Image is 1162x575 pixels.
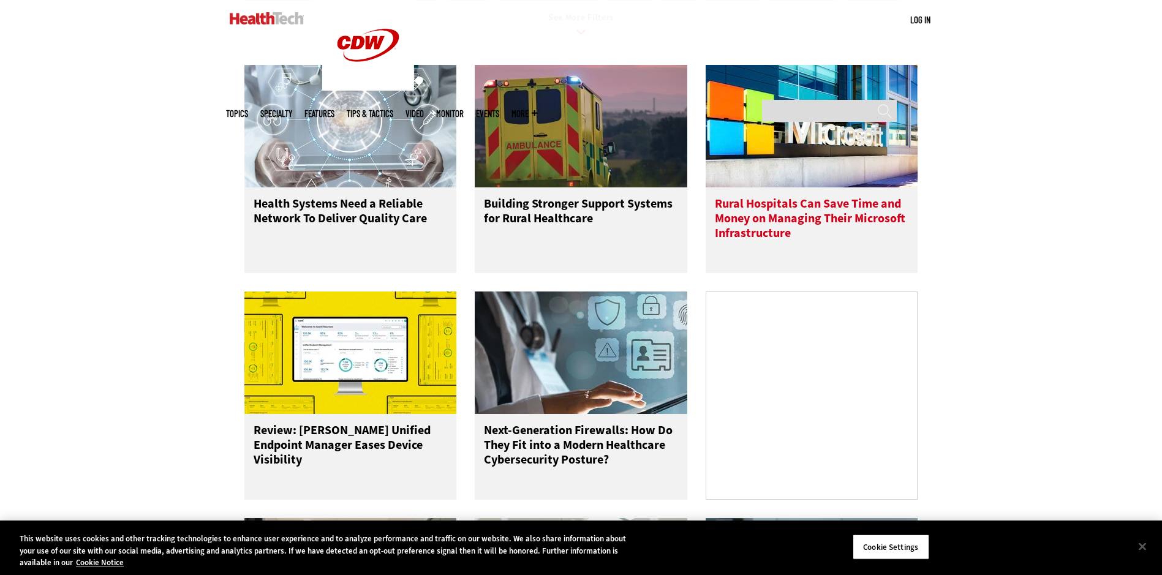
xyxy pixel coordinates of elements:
a: MonITor [436,109,464,118]
button: Close [1129,533,1156,560]
h3: Review: [PERSON_NAME] Unified Endpoint Manager Eases Device Visibility [254,423,448,472]
a: Doctor using secure tablet Next-Generation Firewalls: How Do They Fit into a Modern Healthcare Cy... [475,291,687,500]
img: Microsoft building [706,65,918,187]
img: Doctor using secure tablet [475,291,687,414]
div: This website uses cookies and other tracking technologies to enhance user experience and to analy... [20,533,639,569]
h3: Next-Generation Firewalls: How Do They Fit into a Modern Healthcare Cybersecurity Posture? [484,423,678,472]
span: More [511,109,537,118]
iframe: advertisement [720,318,904,471]
a: Ivanti Unified Endpoint Manager Review: [PERSON_NAME] Unified Endpoint Manager Eases Device Visib... [244,291,457,500]
img: ambulance driving down country road at sunset [475,65,687,187]
img: Ivanti Unified Endpoint Manager [244,291,457,414]
a: Video [406,109,424,118]
button: Cookie Settings [853,534,929,560]
a: ambulance driving down country road at sunset Building Stronger Support Systems for Rural Healthcare [475,65,687,273]
h3: Building Stronger Support Systems for Rural Healthcare [484,197,678,246]
a: Microsoft building Rural Hospitals Can Save Time and Money on Managing Their Microsoft Infrastruc... [706,65,918,273]
a: Log in [910,14,930,25]
a: Features [304,109,334,118]
a: CDW [322,81,414,94]
a: Events [476,109,499,118]
a: More information about your privacy [76,557,124,568]
span: Topics [226,109,248,118]
a: Healthcare networking Health Systems Need a Reliable Network To Deliver Quality Care [244,65,457,273]
img: Home [230,12,304,24]
a: Tips & Tactics [347,109,393,118]
span: Specialty [260,109,292,118]
div: User menu [910,13,930,26]
h3: Health Systems Need a Reliable Network To Deliver Quality Care [254,197,448,246]
h3: Rural Hospitals Can Save Time and Money on Managing Their Microsoft Infrastructure [715,197,909,246]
